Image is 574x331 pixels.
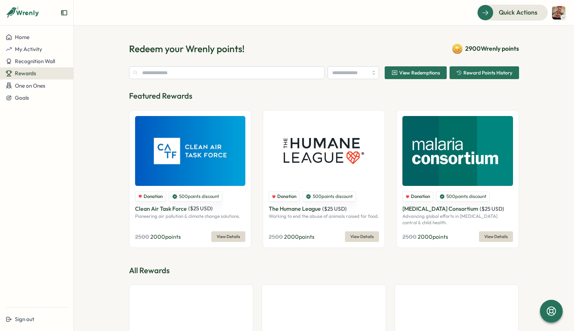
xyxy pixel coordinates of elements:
span: Quick Actions [499,8,537,17]
span: ( $ 25 USD ) [188,205,213,212]
span: Donation [411,193,430,200]
img: Clean Air Task Force [135,116,245,186]
p: All Rewards [129,265,519,276]
span: 2500 [135,233,149,240]
span: 2500 [402,233,417,240]
button: View Details [345,231,379,242]
span: My Activity [15,46,42,53]
span: ( $ 25 USD ) [480,205,504,212]
span: View Details [484,232,508,242]
span: ( $ 25 USD ) [322,205,347,212]
span: Recognition Wall [15,58,55,65]
img: Cyndyl Harrison [552,6,565,20]
span: Home [15,34,29,40]
button: Quick Actions [477,5,548,20]
span: View Redemptions [399,70,440,75]
p: The Humane League [269,204,321,213]
button: View Details [479,231,513,242]
button: Reward Points History [450,66,519,79]
span: Reward Points History [463,70,512,75]
span: View Details [217,232,240,242]
img: Malaria Consortium [402,116,513,186]
span: View Details [350,232,374,242]
span: 2900 Wrenly points [465,44,519,53]
div: 500 points discount [302,192,356,202]
span: Goals [15,94,29,101]
img: The Humane League [269,116,379,186]
p: Advancing global efforts in [MEDICAL_DATA] control & child health. [402,213,513,226]
p: Pioneering air pollution & climate change solutions. [135,213,245,220]
button: View Details [211,231,245,242]
button: View Redemptions [385,66,447,79]
p: Featured Rewards [129,90,519,101]
div: 500 points discount [436,192,490,202]
p: [MEDICAL_DATA] Consortium [402,204,478,213]
p: Clean Air Task Force [135,204,187,213]
div: 500 points discount [169,192,222,202]
button: Expand sidebar [61,9,68,16]
span: Rewards [15,70,36,77]
p: Working to end the abuse of animals raised for food. [269,213,379,220]
span: 2500 [269,233,283,240]
span: 2000 points [284,233,314,240]
span: One on Ones [15,82,45,89]
span: Sign out [15,316,34,322]
h1: Redeem your Wrenly points! [129,43,245,55]
span: Donation [277,193,296,200]
span: Donation [144,193,163,200]
span: 2000 points [150,233,181,240]
span: 2000 points [418,233,448,240]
